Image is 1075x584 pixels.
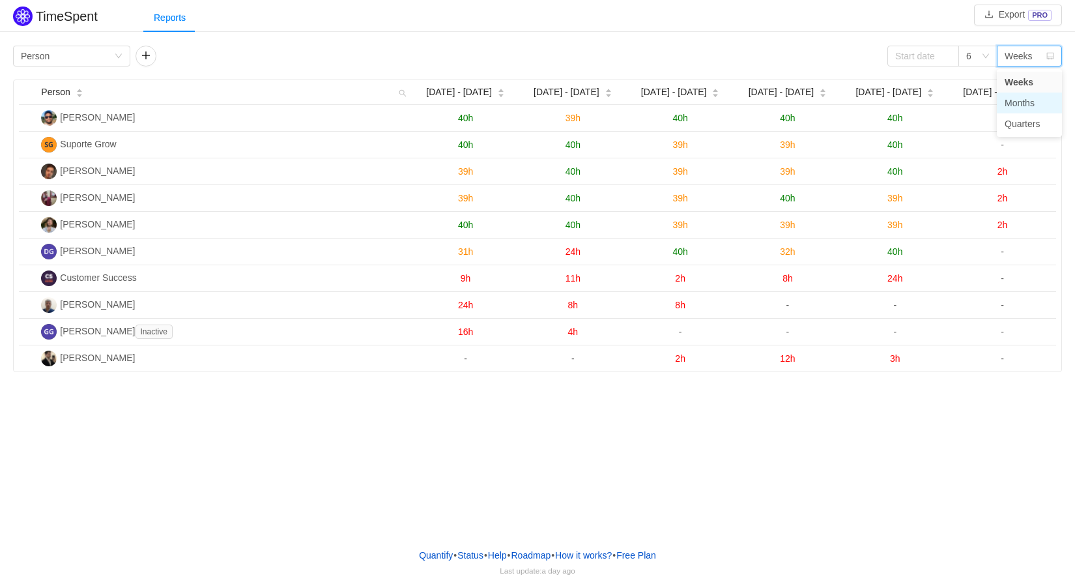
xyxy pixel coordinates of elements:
span: 39h [887,220,902,230]
span: [DATE] - [DATE] [855,85,921,99]
span: 2h [997,166,1008,177]
span: [PERSON_NAME] [60,353,135,363]
div: Sort [926,87,934,96]
span: 40h [887,113,902,123]
span: - [786,327,790,337]
span: [PERSON_NAME] [60,219,135,229]
i: icon: caret-down [497,92,504,96]
span: 39h [672,166,687,177]
span: 40h [887,139,902,150]
span: 39h [780,220,795,230]
span: 39h [672,139,687,150]
span: Inactive [136,325,173,339]
i: icon: caret-down [820,92,827,96]
a: Roadmap [511,546,552,565]
span: 8h [568,300,579,310]
div: Sort [497,87,505,96]
span: 2h [997,193,1008,203]
span: - [893,300,896,310]
span: 4h [568,327,579,337]
span: 40h [780,193,795,203]
a: Help [487,546,508,565]
i: icon: caret-up [927,87,934,91]
li: Months [997,93,1062,113]
span: Suporte Grow [60,139,116,149]
span: [PERSON_NAME] [60,326,178,336]
span: 39h [780,139,795,150]
span: [DATE] - [DATE] [534,85,599,99]
img: GS [41,324,57,340]
span: - [679,327,682,337]
span: 40h [672,246,687,257]
span: 8h [782,273,793,284]
span: [PERSON_NAME] [60,192,135,203]
i: icon: caret-up [605,87,612,91]
img: SG [41,137,57,153]
span: Customer Success [60,272,136,283]
span: 9h [461,273,471,284]
img: VF [41,217,57,233]
div: Weeks [1005,46,1033,66]
img: WM [41,351,57,366]
span: [PERSON_NAME] [60,246,135,256]
i: icon: caret-up [820,87,827,91]
span: - [1001,327,1004,337]
input: Start date [887,46,959,66]
div: Sort [711,87,719,96]
span: - [464,353,467,364]
span: - [893,327,896,337]
span: 40h [780,113,795,123]
span: - [571,353,575,364]
div: 6 [966,46,971,66]
span: [DATE] - [DATE] [963,85,1029,99]
span: • [508,550,511,561]
span: 39h [458,193,473,203]
span: - [1001,139,1004,150]
span: 39h [566,113,580,123]
span: 40h [458,139,473,150]
button: icon: downloadExportPRO [974,5,1062,25]
span: [PERSON_NAME] [60,299,135,310]
div: Sort [76,87,83,96]
a: Quantify [418,546,453,565]
i: icon: down [982,52,990,61]
img: DF [41,244,57,259]
span: 2h [675,273,685,284]
span: [PERSON_NAME] [60,112,135,123]
span: • [551,550,554,561]
span: [DATE] - [DATE] [749,85,814,99]
i: icon: caret-down [76,92,83,96]
a: Status [457,546,484,565]
i: icon: caret-down [927,92,934,96]
span: - [1001,300,1004,310]
span: [PERSON_NAME] [60,166,135,176]
div: Person [21,46,50,66]
span: 11h [566,273,580,284]
img: DT [41,190,57,206]
span: [DATE] - [DATE] [426,85,492,99]
span: 3h [890,353,900,364]
span: 39h [458,166,473,177]
span: 39h [887,193,902,203]
span: Person [41,85,70,99]
span: 40h [566,220,580,230]
span: 12h [780,353,795,364]
i: icon: caret-up [76,87,83,91]
i: icon: caret-up [712,87,719,91]
i: icon: search [394,80,412,104]
span: 40h [566,193,580,203]
li: Weeks [997,72,1062,93]
span: 39h [672,193,687,203]
div: Sort [605,87,612,96]
span: 40h [458,113,473,123]
button: Free Plan [616,546,657,565]
span: 40h [672,113,687,123]
span: 8h [675,300,685,310]
span: 40h [566,166,580,177]
span: 31h [458,246,473,257]
img: YE [41,164,57,179]
span: 39h [672,220,687,230]
span: • [453,550,457,561]
span: • [484,550,487,561]
span: - [1001,273,1004,284]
